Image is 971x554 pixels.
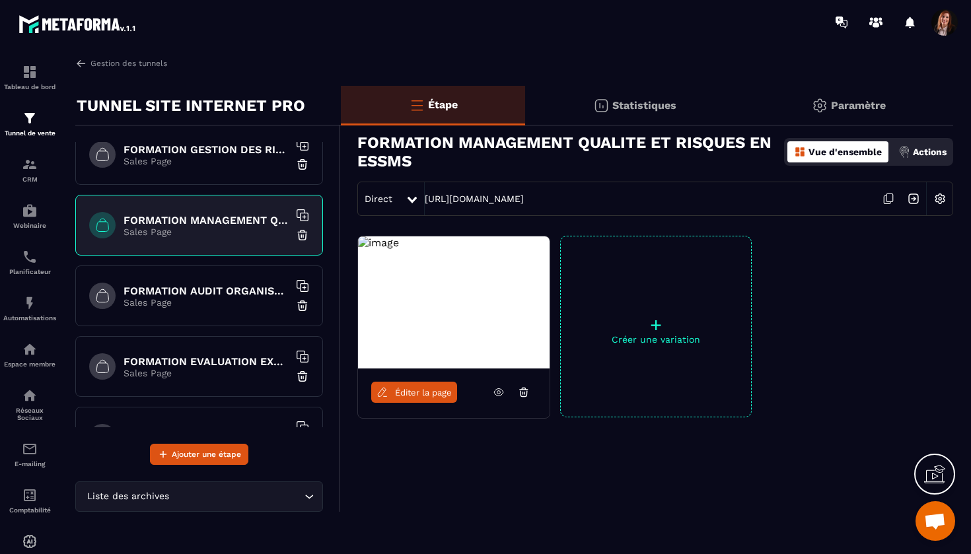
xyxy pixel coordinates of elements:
[371,382,457,403] a: Éditer la page
[831,99,886,112] p: Paramètre
[561,334,751,345] p: Créer une variation
[3,239,56,285] a: schedulerschedulerPlanificateur
[3,100,56,147] a: formationformationTunnel de vente
[3,176,56,183] p: CRM
[172,448,241,461] span: Ajouter une étape
[927,186,953,211] img: setting-w.858f3a88.svg
[3,431,56,477] a: emailemailE-mailing
[296,158,309,171] img: trash
[22,249,38,265] img: scheduler
[124,226,289,237] p: Sales Page
[794,146,806,158] img: dashboard-orange.40269519.svg
[296,228,309,242] img: trash
[3,314,56,322] p: Automatisations
[612,99,676,112] p: Statistiques
[124,285,289,297] h6: FORMATION AUDIT ORGANISATIONNEL EN ESSMS
[812,98,828,114] img: setting-gr.5f69749f.svg
[425,193,524,204] a: [URL][DOMAIN_NAME]
[22,534,38,549] img: automations
[75,481,323,512] div: Search for option
[3,361,56,368] p: Espace membre
[428,98,458,111] p: Étape
[172,489,301,504] input: Search for option
[296,299,309,312] img: trash
[124,368,289,378] p: Sales Page
[395,388,452,398] span: Éditer la page
[296,370,309,383] img: trash
[3,83,56,90] p: Tableau de bord
[409,97,425,113] img: bars-o.4a397970.svg
[124,355,289,368] h6: FORMATION EVALUATION EXTERNE HAS
[75,57,167,69] a: Gestion des tunnels
[22,110,38,126] img: formation
[901,186,926,211] img: arrow-next.bcc2205e.svg
[358,236,399,249] img: image
[809,147,882,157] p: Vue d'ensemble
[22,203,38,219] img: automations
[124,297,289,308] p: Sales Page
[77,92,305,119] p: TUNNEL SITE INTERNET PRO
[593,98,609,114] img: stats.20deebd0.svg
[3,129,56,137] p: Tunnel de vente
[3,506,56,514] p: Comptabilité
[3,147,56,193] a: formationformationCRM
[150,444,248,465] button: Ajouter une étape
[124,214,289,226] h6: FORMATION MANAGEMENT QUALITE ET RISQUES EN ESSMS
[365,193,392,204] span: Direct
[22,487,38,503] img: accountant
[3,222,56,229] p: Webinaire
[124,426,289,438] h6: FORMATION REPRESENTANT AU CVS
[22,64,38,80] img: formation
[124,156,289,166] p: Sales Page
[22,295,38,311] img: automations
[3,460,56,467] p: E-mailing
[561,316,751,334] p: +
[75,57,87,69] img: arrow
[898,146,910,158] img: actions.d6e523a2.png
[3,193,56,239] a: automationsautomationsWebinaire
[357,133,784,170] h3: FORMATION MANAGEMENT QUALITE ET RISQUES EN ESSMS
[3,268,56,275] p: Planificateur
[22,441,38,457] img: email
[3,477,56,524] a: accountantaccountantComptabilité
[22,156,38,172] img: formation
[22,341,38,357] img: automations
[124,143,289,156] h6: FORMATION GESTION DES RISQUES EN SANTE
[18,12,137,36] img: logo
[3,378,56,431] a: social-networksocial-networkRéseaux Sociaux
[3,285,56,331] a: automationsautomationsAutomatisations
[3,331,56,378] a: automationsautomationsEspace membre
[3,407,56,421] p: Réseaux Sociaux
[913,147,947,157] p: Actions
[22,388,38,403] img: social-network
[3,54,56,100] a: formationformationTableau de bord
[916,501,955,541] a: Ouvrir le chat
[84,489,172,504] span: Liste des archives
